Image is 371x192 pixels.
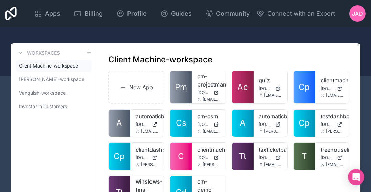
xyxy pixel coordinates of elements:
[19,76,84,83] span: [PERSON_NAME]-workspace
[203,129,220,134] span: [EMAIL_ADDRESS][DOMAIN_NAME]
[178,151,184,162] span: C
[326,93,344,98] span: [EMAIL_ADDRESS][DOMAIN_NAME]
[136,155,159,160] a: [DOMAIN_NAME]
[197,90,211,95] span: [DOMAIN_NAME]
[155,6,197,21] a: Guides
[68,6,108,21] a: Billing
[141,162,159,167] span: [PERSON_NAME][EMAIL_ADDRESS][DOMAIN_NAME]
[45,9,60,18] span: Apps
[197,122,211,127] span: [DOMAIN_NAME]
[108,71,164,104] a: New App
[232,143,254,170] a: Tt
[321,155,344,160] a: [DOMAIN_NAME]
[197,122,220,127] a: [DOMAIN_NAME]
[256,9,335,18] button: Connect with an Expert
[197,155,211,160] span: [DOMAIN_NAME]
[302,151,307,162] span: T
[321,76,344,84] a: clientmachinemanagement
[264,129,282,134] span: [PERSON_NAME][EMAIL_ADDRESS][DOMAIN_NAME]
[299,82,310,93] span: Cp
[321,122,344,127] a: [DOMAIN_NAME]
[136,122,159,127] a: [DOMAIN_NAME]
[259,112,282,120] a: automaticbusinessdashboardtest
[136,155,149,160] span: [DOMAIN_NAME]
[117,118,122,129] span: A
[237,82,248,93] span: Ac
[197,146,220,154] a: clientmachinetest2
[259,122,282,127] a: [DOMAIN_NAME]
[294,71,315,103] a: Cp
[19,90,66,96] span: Vanquish-workspace
[200,6,255,21] a: Community
[232,110,254,137] a: A
[294,143,315,170] a: T
[16,87,92,99] a: Vanquish-workspace
[109,143,130,170] a: Cp
[197,155,220,160] a: [DOMAIN_NAME]
[259,122,273,127] span: [DOMAIN_NAME]
[29,6,66,21] a: Apps
[111,6,152,21] a: Profile
[348,169,364,185] div: Open Intercom Messenger
[170,110,192,137] a: Cs
[136,112,159,120] a: automaticbusiness
[326,129,344,134] span: [PERSON_NAME][EMAIL_ADDRESS][DOMAIN_NAME]
[197,72,220,89] a: cm-projectmanagement
[216,9,250,18] span: Community
[27,50,60,56] h3: Workspaces
[352,9,363,18] span: JAD
[321,112,344,120] a: testdashboard
[259,86,273,91] span: [DOMAIN_NAME]
[203,97,220,102] span: [EMAIL_ADDRESS][DOMAIN_NAME]
[16,60,92,72] a: Client Machine-workspace
[240,118,246,129] span: A
[264,162,282,167] span: [EMAIL_ADDRESS][DOMAIN_NAME]
[171,9,192,18] span: Guides
[19,62,78,69] span: Client Machine-workspace
[321,122,334,127] span: [DOMAIN_NAME]
[321,146,344,154] a: treehouselife
[267,9,335,18] span: Connect with an Expert
[259,155,273,160] span: [DOMAIN_NAME]
[176,118,186,129] span: Cs
[259,76,282,84] a: quiz
[109,110,130,137] a: A
[259,86,282,91] a: [DOMAIN_NAME]
[175,82,187,93] span: Pm
[136,122,149,127] span: [DOMAIN_NAME]
[197,112,220,120] a: cm-csm
[239,151,247,162] span: Tt
[321,155,334,160] span: [DOMAIN_NAME]
[16,73,92,85] a: [PERSON_NAME]-workspace
[170,71,192,103] a: Pm
[136,146,159,154] a: clientdashboardtest
[326,162,344,167] span: [EMAIL_ADDRESS][DOMAIN_NAME]
[108,54,212,65] h1: Client Machine-workspace
[114,151,125,162] span: Cp
[16,49,60,57] a: Workspaces
[170,143,192,170] a: C
[259,155,282,160] a: [DOMAIN_NAME]
[127,9,147,18] span: Profile
[203,162,220,167] span: [PERSON_NAME][EMAIL_ADDRESS][DOMAIN_NAME]
[294,110,315,137] a: Cp
[259,146,282,154] a: taxticketbackup20250812
[232,71,254,103] a: Ac
[299,118,310,129] span: Cp
[321,86,344,91] a: [DOMAIN_NAME]
[141,129,159,134] span: [EMAIL_ADDRESS][DOMAIN_NAME]
[16,100,92,113] a: Investor in Customers
[19,103,67,110] span: Investor in Customers
[321,86,334,91] span: [DOMAIN_NAME]
[197,90,220,95] a: [DOMAIN_NAME]
[85,9,103,18] span: Billing
[264,93,282,98] span: [EMAIL_ADDRESS][DOMAIN_NAME]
